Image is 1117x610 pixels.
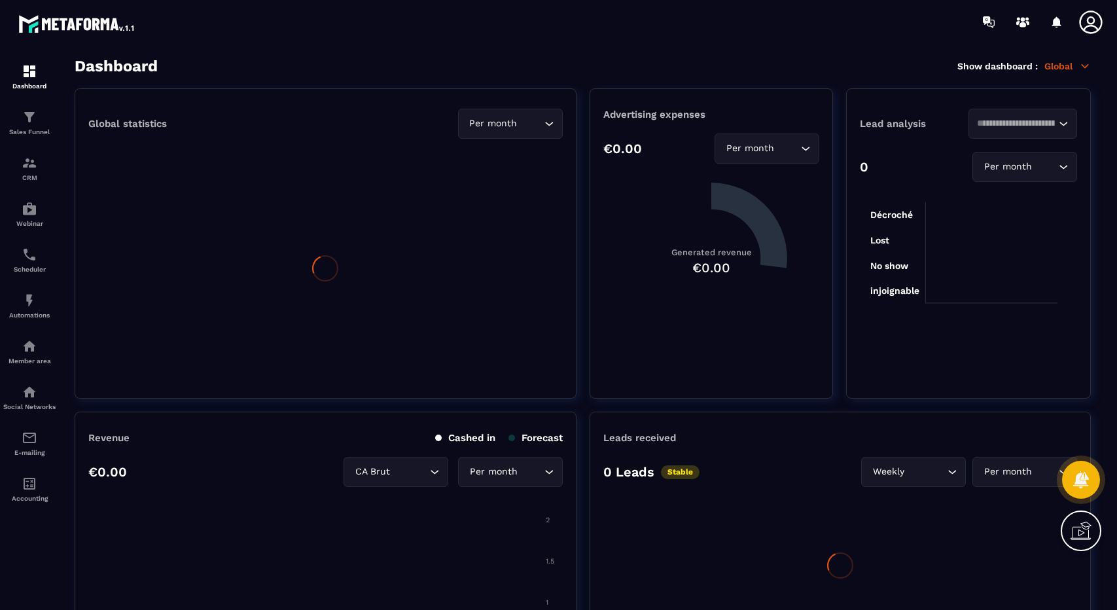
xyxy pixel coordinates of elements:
span: Per month [981,465,1035,479]
span: CA Brut [352,465,393,479]
span: Per month [467,465,520,479]
p: Forecast [508,432,563,444]
input: Search for option [977,117,1055,131]
a: formationformationCRM [3,145,56,191]
p: Social Networks [3,403,56,410]
tspan: 1 [546,598,548,607]
img: logo [18,12,136,35]
p: Lead analysis [860,118,968,130]
div: Search for option [458,109,563,139]
tspan: Décroché [870,209,913,220]
div: Search for option [972,152,1077,182]
p: Accounting [3,495,56,502]
p: Global [1044,60,1091,72]
a: accountantaccountantAccounting [3,466,56,512]
a: formationformationDashboard [3,54,56,99]
div: Search for option [344,457,448,487]
p: Webinar [3,220,56,227]
span: Per month [981,160,1035,174]
p: Member area [3,357,56,365]
p: Stable [661,465,700,479]
img: automations [22,338,37,354]
p: €0.00 [603,141,642,156]
input: Search for option [777,141,798,156]
tspan: Lost [870,235,889,245]
p: 0 [860,159,868,175]
p: Sales Funnel [3,128,56,135]
tspan: injoignable [870,285,919,296]
p: Advertising expenses [603,109,819,120]
p: Dashboard [3,82,56,90]
a: emailemailE-mailing [3,420,56,466]
a: automationsautomationsWebinar [3,191,56,237]
tspan: No show [870,260,909,271]
div: Search for option [861,457,966,487]
img: automations [22,293,37,308]
h3: Dashboard [75,57,158,75]
div: Search for option [968,109,1077,139]
a: automationsautomationsMember area [3,329,56,374]
a: formationformationSales Funnel [3,99,56,145]
input: Search for option [520,465,541,479]
img: social-network [22,384,37,400]
p: E-mailing [3,449,56,456]
div: Search for option [715,134,819,164]
input: Search for option [1035,160,1055,174]
p: 0 Leads [603,464,654,480]
img: formation [22,63,37,79]
div: Search for option [458,457,563,487]
tspan: 1.5 [546,557,554,565]
img: formation [22,155,37,171]
p: Revenue [88,432,130,444]
img: automations [22,201,37,217]
span: Per month [723,141,777,156]
p: €0.00 [88,464,127,480]
input: Search for option [1035,465,1055,479]
img: formation [22,109,37,125]
span: Per month [467,117,520,131]
a: schedulerschedulerScheduler [3,237,56,283]
img: accountant [22,476,37,492]
p: Show dashboard : [957,61,1038,71]
p: Cashed in [435,432,495,444]
input: Search for option [393,465,427,479]
a: automationsautomationsAutomations [3,283,56,329]
input: Search for option [907,465,944,479]
p: Leads received [603,432,676,444]
a: social-networksocial-networkSocial Networks [3,374,56,420]
img: scheduler [22,247,37,262]
input: Search for option [520,117,541,131]
tspan: 2 [546,516,550,524]
p: CRM [3,174,56,181]
img: email [22,430,37,446]
p: Global statistics [88,118,167,130]
p: Automations [3,312,56,319]
p: Scheduler [3,266,56,273]
div: Search for option [972,457,1077,487]
span: Weekly [870,465,907,479]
